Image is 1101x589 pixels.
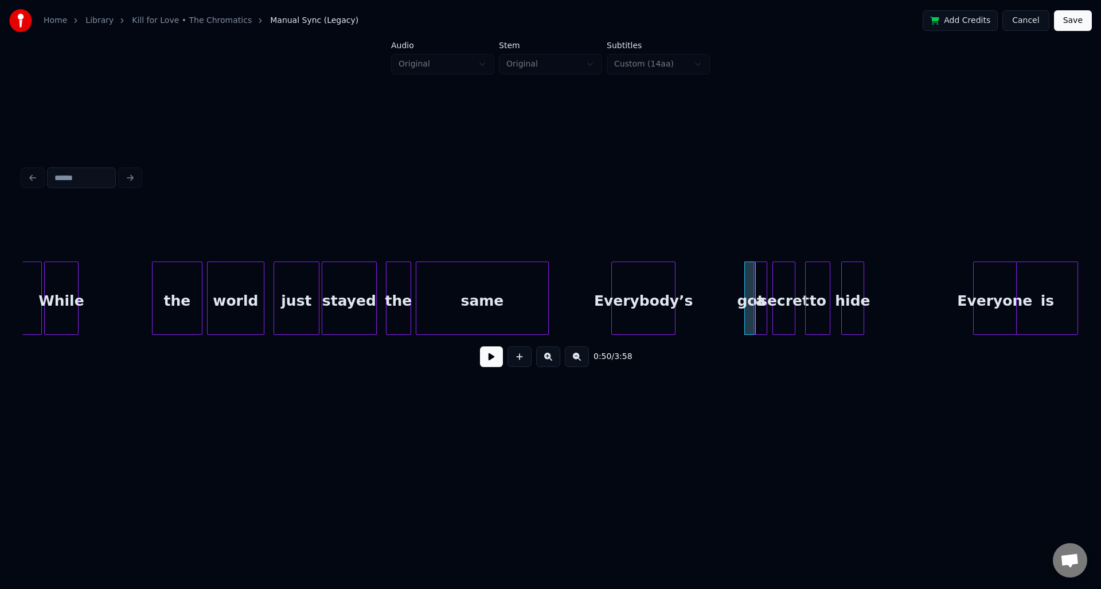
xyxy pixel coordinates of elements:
[9,9,32,32] img: youka
[614,351,632,362] span: 3:58
[1054,10,1092,31] button: Save
[85,15,114,26] a: Library
[270,15,358,26] span: Manual Sync (Legacy)
[594,351,621,362] div: /
[1002,10,1049,31] button: Cancel
[44,15,358,26] nav: breadcrumb
[594,351,611,362] span: 0:50
[499,41,602,49] label: Stem
[1053,543,1087,578] a: Open chat
[391,41,494,49] label: Audio
[132,15,252,26] a: Kill for Love • The Chromatics
[607,41,710,49] label: Subtitles
[923,10,998,31] button: Add Credits
[44,15,67,26] a: Home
